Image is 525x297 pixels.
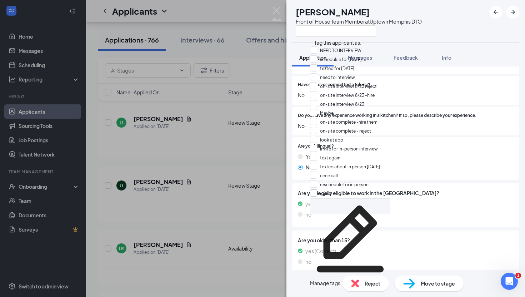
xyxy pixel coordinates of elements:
[298,91,514,99] span: No
[306,153,314,160] span: Yes
[310,279,390,287] div: Manage tags
[509,8,517,16] svg: ArrowRight
[491,8,500,16] svg: ArrowLeftNew
[506,6,519,19] button: ArrowRight
[296,18,422,25] div: Front of House Team Member at Uptown Memphis DTO
[489,6,502,19] button: ArrowLeftNew
[305,258,311,266] span: no
[305,247,336,255] span: yes (Correct)
[421,279,455,287] span: Move to stage
[394,54,418,61] span: Feedback
[305,200,336,208] span: yes (Correct)
[298,112,476,119] span: Do you have any experience working in a kitchen? If so, please describe your experience.
[298,236,514,244] span: Are you older than 15?
[298,122,514,130] span: No
[306,163,312,171] span: No
[310,35,366,47] span: Tag this applicant as:
[305,211,311,218] span: no
[501,273,518,290] iframe: Intercom live chat
[298,189,514,197] span: Are you legally eligible to work in the [GEOGRAPHIC_DATA]?
[299,54,326,61] span: Application
[298,143,334,150] span: Are you bilingual?
[442,54,451,61] span: Info
[310,199,390,279] svg: Pencil
[298,81,370,88] span: Have you ever committed a felony?
[515,273,521,278] span: 1
[296,6,370,18] h1: [PERSON_NAME]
